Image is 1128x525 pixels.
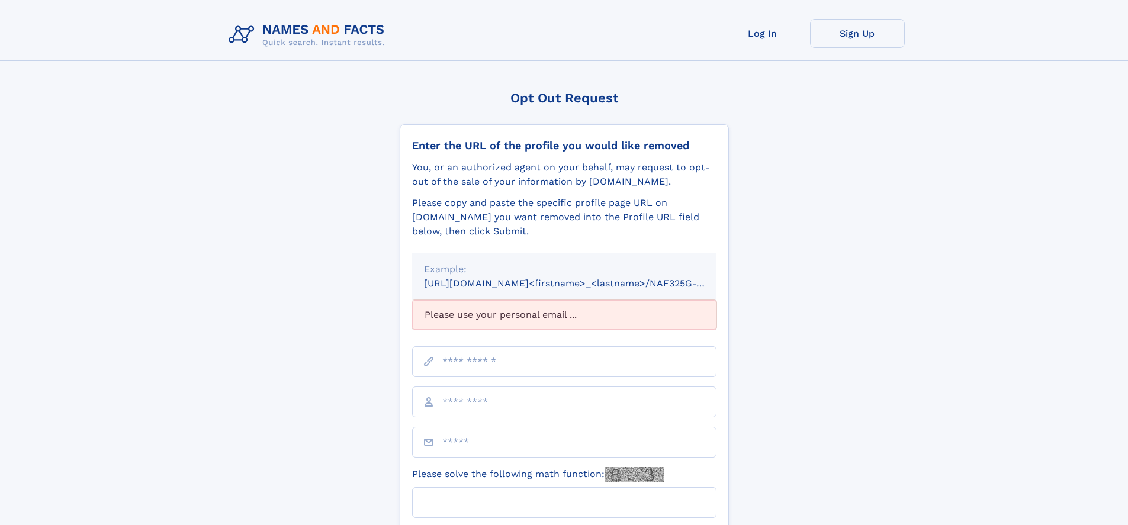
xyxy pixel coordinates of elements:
div: You, or an authorized agent on your behalf, may request to opt-out of the sale of your informatio... [412,160,716,189]
label: Please solve the following math function: [412,467,664,482]
small: [URL][DOMAIN_NAME]<firstname>_<lastname>/NAF325G-xxxxxxxx [424,278,739,289]
div: Please use your personal email ... [412,300,716,330]
div: Please copy and paste the specific profile page URL on [DOMAIN_NAME] you want removed into the Pr... [412,196,716,239]
div: Opt Out Request [400,91,729,105]
div: Enter the URL of the profile you would like removed [412,139,716,152]
div: Example: [424,262,705,276]
img: Logo Names and Facts [224,19,394,51]
a: Log In [715,19,810,48]
a: Sign Up [810,19,905,48]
